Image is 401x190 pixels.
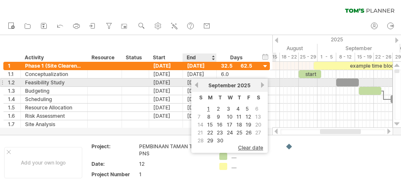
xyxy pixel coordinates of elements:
div: 1.6 [8,112,20,120]
div: 32.5 [221,62,252,70]
div: 1.7 [8,120,20,128]
td: this is a weekend day [254,129,263,136]
div: August 2025 [239,44,317,53]
td: this is a weekend day [196,137,205,144]
div: 15 - 19 [355,53,374,61]
div: start [299,70,321,78]
a: 26 [245,129,253,137]
td: this is a weekend day [254,105,263,112]
div: .... [231,153,277,160]
div: Resource Allocation [25,104,83,111]
td: this is a weekend day [254,113,263,120]
span: Wednesday [228,94,233,101]
span: 21 [197,129,204,137]
a: 3 [226,105,231,113]
div: PEMBINAAN TAMAN TASIK PNS [139,143,209,157]
a: 25 [236,129,243,137]
span: Saturday [257,94,260,101]
span: 6 [254,105,259,113]
td: this is a weekend day [254,121,263,128]
td: this is a weekend day [196,121,205,128]
div: .... [231,163,277,170]
td: this is a weekend day [196,129,205,136]
div: 1.1 [8,70,20,78]
td: this is a weekend day [196,113,205,120]
a: 1 [206,105,211,113]
span: clear date [238,144,263,151]
div: [DATE] [183,62,217,70]
a: 23 [216,129,224,137]
div: [DATE] [149,112,183,120]
a: 10 [226,113,233,121]
a: 5 [245,105,249,113]
div: Project Number [91,171,137,178]
a: 8 [206,113,211,121]
div: Project: [91,143,137,150]
a: 18 [236,121,243,129]
span: 7 [197,113,201,121]
div: [DATE] [183,79,217,86]
div: Phase 1 (Site Clearence) [25,62,83,70]
div: Date: [91,160,137,167]
a: 22 [206,129,214,137]
div: End [187,53,212,62]
span: 13 [254,113,262,121]
div: Resource [91,53,117,62]
a: next [259,82,266,88]
a: 24 [226,129,234,137]
div: 1 [8,62,20,70]
a: previous [193,82,200,88]
div: Feasibility Study [25,79,83,86]
span: September [208,82,236,89]
a: 19 [245,121,252,129]
div: [DATE] [149,104,183,111]
div: Days [216,53,256,62]
div: Add your own logo [4,147,82,178]
div: 12 [139,160,209,167]
a: 11 [236,113,242,121]
a: 30 [216,137,224,144]
div: [DATE] [149,62,183,70]
div: [DATE] [149,87,183,95]
div: [DATE] [183,112,217,120]
div: [DATE] [183,104,217,111]
div: 1.5 [8,104,20,111]
span: Thursday [238,94,241,101]
span: Monday [208,94,213,101]
div: Site Analysis [25,120,83,128]
span: Sunday [199,94,203,101]
div: 6.0 [221,70,252,78]
span: 28 [197,137,205,144]
div: Budgeting [25,87,83,95]
div: Risk Assessment [25,112,83,120]
div: Conceptualization [25,70,83,78]
span: 2025 [237,82,251,89]
a: 12 [245,113,252,121]
div: [DATE] [183,70,217,78]
div: 25 - 29 [299,53,317,61]
div: Status [126,53,144,62]
div: [DATE] [183,95,217,103]
a: 9 [216,113,221,121]
div: [DATE] [149,70,183,78]
span: Tuesday [218,94,222,101]
div: Activity [25,53,83,62]
span: 20 [254,121,262,129]
div: [DATE] [183,87,217,95]
div: Scheduling [25,95,83,103]
a: 2 [216,105,221,113]
div: 1.4 [8,95,20,103]
span: 27 [254,129,262,137]
div: 18 - 22 [280,53,299,61]
div: 1.2 [8,79,20,86]
span: Friday [247,94,250,101]
div: Start [153,53,178,62]
a: 16 [216,121,223,129]
div: 1 [139,171,209,178]
div: 1 - 5 [317,53,336,61]
div: 1.3 [8,87,20,95]
a: 29 [206,137,214,144]
div: 8 - 12 [336,53,355,61]
a: 15 [206,121,213,129]
span: 14 [197,121,204,129]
